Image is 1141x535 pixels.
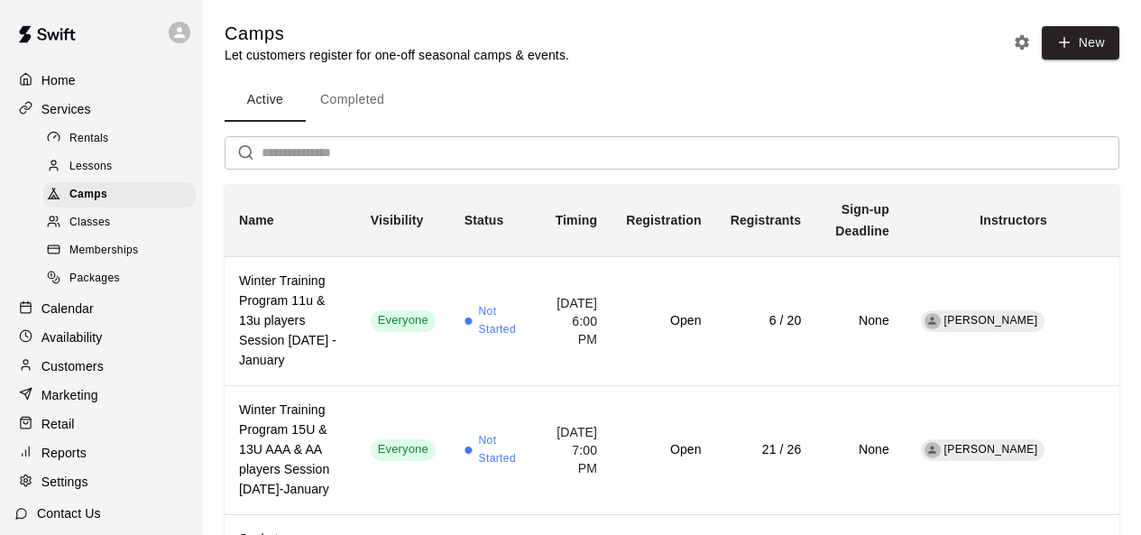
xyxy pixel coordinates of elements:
[239,213,274,227] b: Name
[1008,29,1035,56] button: Camp settings
[43,210,196,235] div: Classes
[626,213,701,227] b: Registration
[69,186,107,204] span: Camps
[43,182,196,208] div: Camps
[43,154,196,180] div: Lessons
[830,440,889,460] h6: None
[626,440,701,460] h6: Open
[43,181,203,209] a: Camps
[1042,26,1119,60] button: New
[43,126,196,152] div: Rentals
[925,313,941,329] div: Joe Carnahan
[14,324,189,351] a: Availability
[1035,34,1119,50] a: New
[731,311,802,331] h6: 6 / 20
[69,270,120,288] span: Packages
[371,310,436,332] div: This service is visible to all of your customers
[371,213,424,227] b: Visibility
[43,152,203,180] a: Lessons
[944,314,1038,327] span: [PERSON_NAME]
[41,328,103,346] p: Availability
[479,303,521,339] span: Not Started
[69,130,109,148] span: Rentals
[43,125,203,152] a: Rentals
[41,473,88,491] p: Settings
[225,22,569,46] h5: Camps
[536,385,612,514] td: [DATE] 7:00 PM
[41,357,104,375] p: Customers
[41,444,87,462] p: Reports
[41,100,91,118] p: Services
[371,312,436,329] span: Everyone
[830,311,889,331] h6: None
[465,213,504,227] b: Status
[69,242,138,260] span: Memberships
[225,78,306,122] button: Active
[239,401,342,500] h6: Winter Training Program 15U & 13U AAA & AA players Session [DATE]-January
[14,295,189,322] a: Calendar
[731,440,802,460] h6: 21 / 26
[43,209,203,237] a: Classes
[479,432,521,468] span: Not Started
[43,237,203,265] a: Memberships
[14,96,189,123] a: Services
[239,272,342,371] h6: Winter Training Program 11u & 13u players Session [DATE] - January
[43,238,196,263] div: Memberships
[626,311,701,331] h6: Open
[14,468,189,495] a: Settings
[14,382,189,409] a: Marketing
[37,504,101,522] p: Contact Us
[536,256,612,385] td: [DATE] 6:00 PM
[69,214,110,232] span: Classes
[14,67,189,94] a: Home
[69,158,113,176] span: Lessons
[41,300,94,318] p: Calendar
[835,202,889,238] b: Sign-up Deadline
[41,71,76,89] p: Home
[14,410,189,438] a: Retail
[43,266,196,291] div: Packages
[980,213,1047,227] b: Instructors
[731,213,802,227] b: Registrants
[306,78,399,122] button: Completed
[14,439,189,466] a: Reports
[944,443,1038,456] span: [PERSON_NAME]
[14,353,189,380] a: Customers
[371,439,436,461] div: This service is visible to all of your customers
[41,386,98,404] p: Marketing
[43,265,203,293] a: Packages
[41,415,75,433] p: Retail
[925,442,941,458] div: Joe Carnahan
[371,441,436,458] span: Everyone
[225,46,569,64] p: Let customers register for one-off seasonal camps & events.
[556,213,598,227] b: Timing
